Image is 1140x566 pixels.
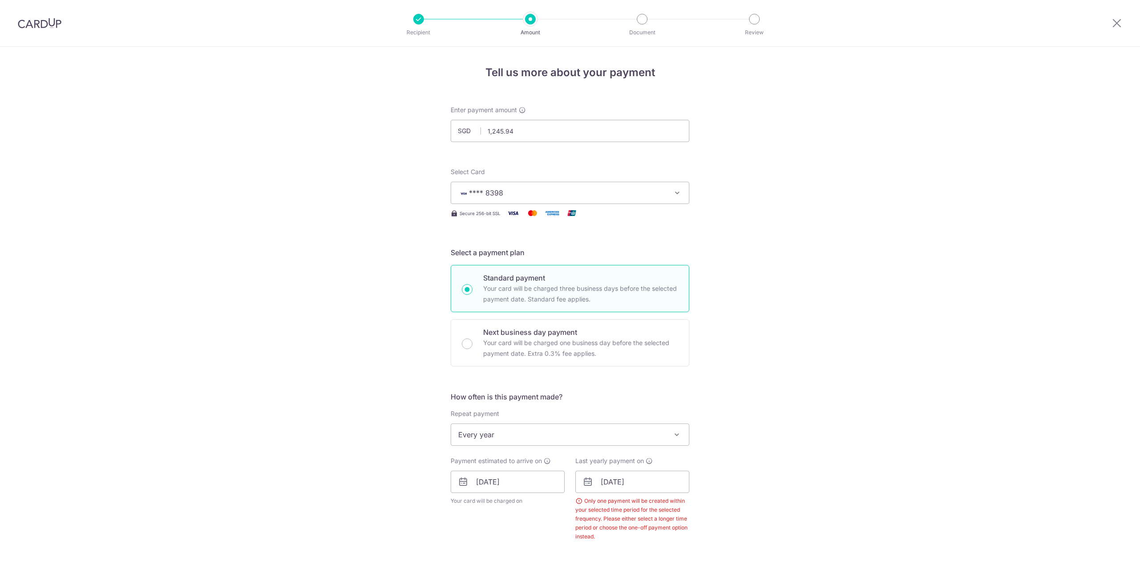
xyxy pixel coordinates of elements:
img: Mastercard [524,208,541,219]
input: DD / MM / YYYY [575,471,689,493]
p: Amount [497,28,563,37]
span: SGD [458,126,481,135]
img: VISA [458,190,469,196]
img: Union Pay [563,208,581,219]
span: Every year [451,424,689,445]
p: Review [721,28,787,37]
p: Document [609,28,675,37]
span: Every year [451,423,689,446]
span: Secure 256-bit SSL [460,210,501,217]
p: Your card will be charged three business days before the selected payment date. Standard fee appl... [483,283,678,305]
p: Standard payment [483,273,678,283]
label: Repeat payment [451,409,499,418]
h5: Select a payment plan [451,247,689,258]
h4: Tell us more about your payment [451,65,689,81]
p: Your card will be charged one business day before the selected payment date. Extra 0.3% fee applies. [483,338,678,359]
input: DD / MM / YYYY [451,471,565,493]
h5: How often is this payment made? [451,391,689,402]
span: Enter payment amount [451,106,517,114]
img: CardUp [18,18,61,29]
p: Recipient [386,28,452,37]
span: translation missing: en.payables.payment_networks.credit_card.summary.labels.select_card [451,168,485,175]
div: Only one payment will be created within your selected time period for the selected frequency. Ple... [575,497,689,541]
span: Last yearly payment on [575,456,644,465]
span: Payment estimated to arrive on [451,456,542,465]
img: American Express [543,208,561,219]
p: Next business day payment [483,327,678,338]
span: Your card will be charged on [451,497,565,505]
img: Visa [504,208,522,219]
input: 0.00 [451,120,689,142]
